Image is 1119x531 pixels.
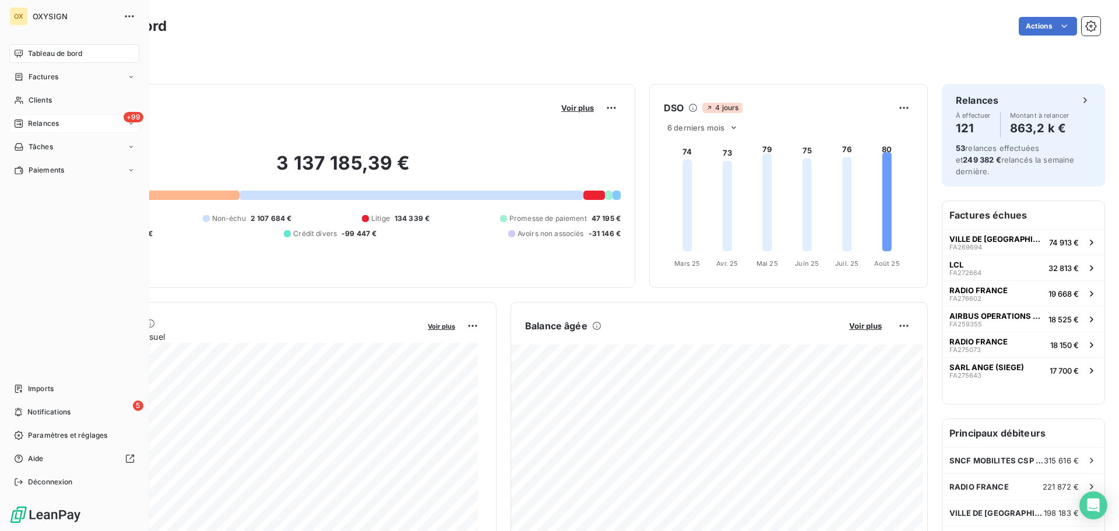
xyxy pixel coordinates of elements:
[518,228,584,239] span: Avoirs non associés
[9,161,139,180] a: Paiements
[428,322,455,330] span: Voir plus
[1050,340,1079,350] span: 18 150 €
[9,449,139,468] a: Aide
[949,372,981,379] span: FA275643
[371,213,390,224] span: Litige
[874,259,900,268] tspan: Août 25
[28,48,82,59] span: Tableau de bord
[124,112,143,122] span: +99
[1048,289,1079,298] span: 19 668 €
[949,269,981,276] span: FA272664
[66,152,621,187] h2: 3 137 185,39 €
[942,306,1104,332] button: AIRBUS OPERATIONS GMBHFA25935518 525 €
[9,68,139,86] a: Factures
[956,93,998,107] h6: Relances
[942,357,1104,383] button: SARL ANGE (SIEGE)FA27564317 700 €
[28,453,44,464] span: Aide
[949,337,1008,346] span: RADIO FRANCE
[28,477,73,487] span: Déconnexion
[1050,366,1079,375] span: 17 700 €
[29,95,52,106] span: Clients
[1010,119,1069,138] h4: 863,2 k €
[949,244,982,251] span: FA269694
[395,213,430,224] span: 134 339 €
[949,482,1009,491] span: RADIO FRANCE
[795,259,819,268] tspan: Juin 25
[28,384,54,394] span: Imports
[1044,508,1079,518] span: 198 183 €
[589,228,621,239] span: -31 146 €
[716,259,738,268] tspan: Avr. 25
[592,213,621,224] span: 47 195 €
[949,346,981,353] span: FA275073
[1048,315,1079,324] span: 18 525 €
[956,112,991,119] span: À effectuer
[29,72,58,82] span: Factures
[558,103,597,113] button: Voir plus
[949,321,982,328] span: FA259355
[942,255,1104,280] button: LCLFA27266432 813 €
[9,426,139,445] a: Paramètres et réglages
[949,286,1008,295] span: RADIO FRANCE
[66,330,420,343] span: Chiffre d'affaires mensuel
[27,407,71,417] span: Notifications
[9,379,139,398] a: Imports
[29,142,53,152] span: Tâches
[561,103,594,112] span: Voir plus
[9,138,139,156] a: Tâches
[1019,17,1077,36] button: Actions
[942,229,1104,255] button: VILLE DE [GEOGRAPHIC_DATA]FA26969474 913 €
[424,321,459,331] button: Voir plus
[28,430,107,441] span: Paramètres et réglages
[9,114,139,133] a: +99Relances
[942,280,1104,306] button: RADIO FRANCEFA27660219 668 €
[28,118,59,129] span: Relances
[509,213,587,224] span: Promesse de paiement
[342,228,376,239] span: -99 447 €
[849,321,882,330] span: Voir plus
[942,201,1104,229] h6: Factures échues
[525,319,587,333] h6: Balance âgée
[251,213,292,224] span: 2 107 684 €
[9,7,28,26] div: OX
[667,123,724,132] span: 6 derniers mois
[9,91,139,110] a: Clients
[702,103,742,113] span: 4 jours
[756,259,778,268] tspan: Mai 25
[963,155,1001,164] span: 249 382 €
[1079,491,1107,519] div: Open Intercom Messenger
[949,456,1044,465] span: SNCF MOBILITES CSP CFO
[949,234,1044,244] span: VILLE DE [GEOGRAPHIC_DATA]
[33,12,117,21] span: OXYSIGN
[942,419,1104,447] h6: Principaux débiteurs
[956,143,1075,176] span: relances effectuées et relancés la semaine dernière.
[949,295,981,302] span: FA276602
[846,321,885,331] button: Voir plus
[29,165,64,175] span: Paiements
[293,228,337,239] span: Crédit divers
[1049,238,1079,247] span: 74 913 €
[1010,112,1069,119] span: Montant à relancer
[949,508,1044,518] span: VILLE DE [GEOGRAPHIC_DATA]
[1043,482,1079,491] span: 221 872 €
[674,259,700,268] tspan: Mars 25
[942,332,1104,357] button: RADIO FRANCEFA27507318 150 €
[1044,456,1079,465] span: 315 616 €
[1048,263,1079,273] span: 32 813 €
[664,101,684,115] h6: DSO
[9,44,139,63] a: Tableau de bord
[949,363,1024,372] span: SARL ANGE (SIEGE)
[949,260,963,269] span: LCL
[212,213,246,224] span: Non-échu
[956,119,991,138] h4: 121
[835,259,858,268] tspan: Juil. 25
[949,311,1044,321] span: AIRBUS OPERATIONS GMBH
[133,400,143,411] span: 5
[956,143,965,153] span: 53
[9,505,82,524] img: Logo LeanPay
